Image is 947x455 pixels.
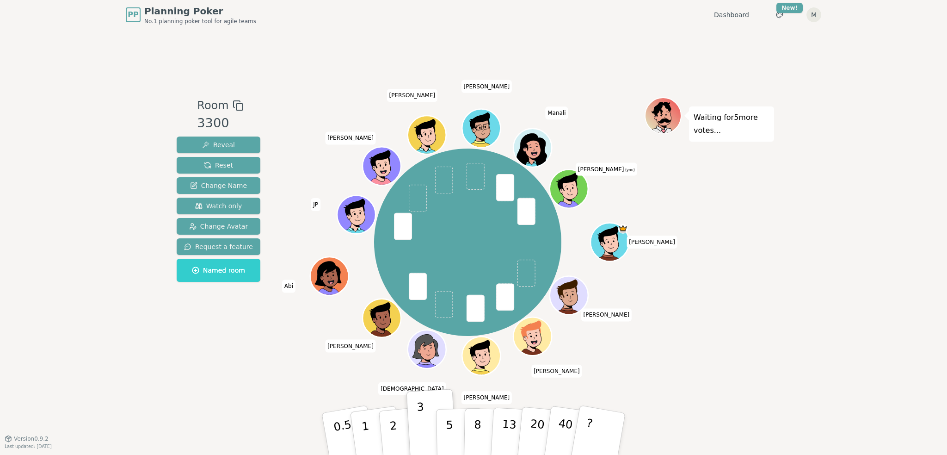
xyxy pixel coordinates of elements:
[177,157,260,174] button: Reset
[184,242,253,251] span: Request a feature
[627,236,677,249] span: Click to change your name
[551,171,587,207] button: Click to change your avatar
[5,444,52,449] span: Last updated: [DATE]
[545,107,568,120] span: Click to change your name
[461,392,512,405] span: Click to change your name
[694,111,769,137] p: Waiting for 5 more votes...
[144,5,256,18] span: Planning Poker
[204,161,233,170] span: Reset
[714,10,749,19] a: Dashboard
[144,18,256,25] span: No.1 planning poker tool for agile teams
[5,435,49,443] button: Version0.9.2
[177,238,260,255] button: Request a feature
[177,259,260,282] button: Named room
[128,9,138,20] span: PP
[378,382,446,395] span: Click to change your name
[311,198,320,211] span: Click to change your name
[14,435,49,443] span: Version 0.9.2
[581,309,632,322] span: Click to change your name
[177,218,260,235] button: Change Avatar
[282,280,295,293] span: Click to change your name
[624,168,635,172] span: (you)
[177,137,260,153] button: Reveal
[461,80,512,93] span: Click to change your name
[189,222,248,231] span: Change Avatar
[197,97,228,114] span: Room
[192,266,245,275] span: Named room
[531,365,582,378] span: Click to change your name
[387,89,438,102] span: Click to change your name
[126,5,256,25] a: PPPlanning PokerNo.1 planning poker tool for agile teams
[417,400,427,451] p: 3
[806,7,821,22] button: M
[771,6,788,23] button: New!
[190,181,247,190] span: Change Name
[618,224,628,234] span: Dan is the host
[325,340,376,353] span: Click to change your name
[776,3,803,13] div: New!
[195,201,242,211] span: Watch only
[177,177,260,194] button: Change Name
[576,163,637,176] span: Click to change your name
[202,140,235,150] span: Reveal
[325,132,376,145] span: Click to change your name
[197,114,243,133] div: 3300
[177,198,260,214] button: Watch only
